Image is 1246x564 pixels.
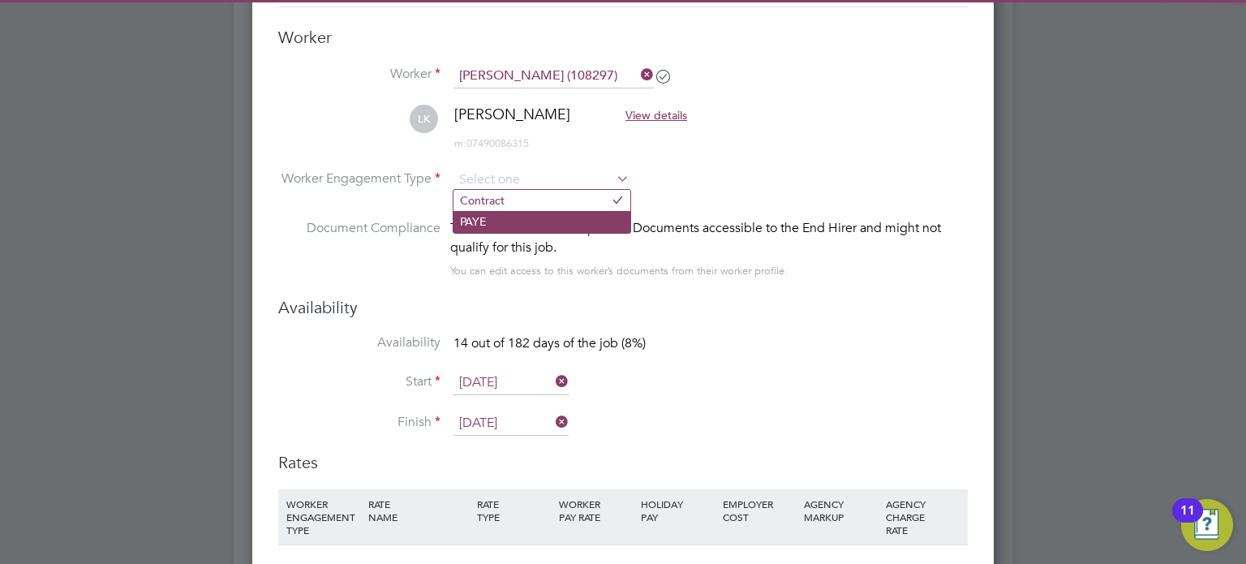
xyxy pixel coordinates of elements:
li: Contract [453,190,630,211]
label: Start [278,373,440,390]
h3: Availability [278,297,968,318]
label: Finish [278,414,440,431]
button: Open Resource Center, 11 new notifications [1181,499,1233,551]
input: Search for... [453,64,654,88]
input: Select one [453,411,569,436]
span: m: [454,136,466,150]
div: EMPLOYER COST [719,489,801,532]
input: Select one [453,168,629,192]
div: This worker has no Compliance Documents accessible to the End Hirer and might not qualify for thi... [450,218,968,257]
h3: Worker [278,27,968,48]
div: WORKER ENGAGEMENT TYPE [282,489,364,545]
div: You can edit access to this worker’s documents from their worker profile. [450,261,788,281]
label: Document Compliance [278,218,440,278]
span: [PERSON_NAME] [454,105,570,123]
div: HOLIDAY PAY [637,489,719,532]
h3: Rates [278,452,968,473]
span: LK [410,105,438,133]
span: 07490086315 [454,136,529,150]
label: Availability [278,334,440,351]
label: Worker [278,66,440,83]
span: View details [625,108,687,123]
label: Worker Engagement Type [278,170,440,187]
div: 11 [1180,510,1195,532]
div: RATE TYPE [473,489,555,532]
div: AGENCY CHARGE RATE [882,489,964,545]
input: Select one [453,371,569,395]
div: AGENCY MARKUP [800,489,882,532]
div: RATE NAME [364,489,473,532]
span: 14 out of 182 days of the job (8%) [453,335,646,351]
li: PAYE [453,211,630,232]
div: WORKER PAY RATE [555,489,637,532]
